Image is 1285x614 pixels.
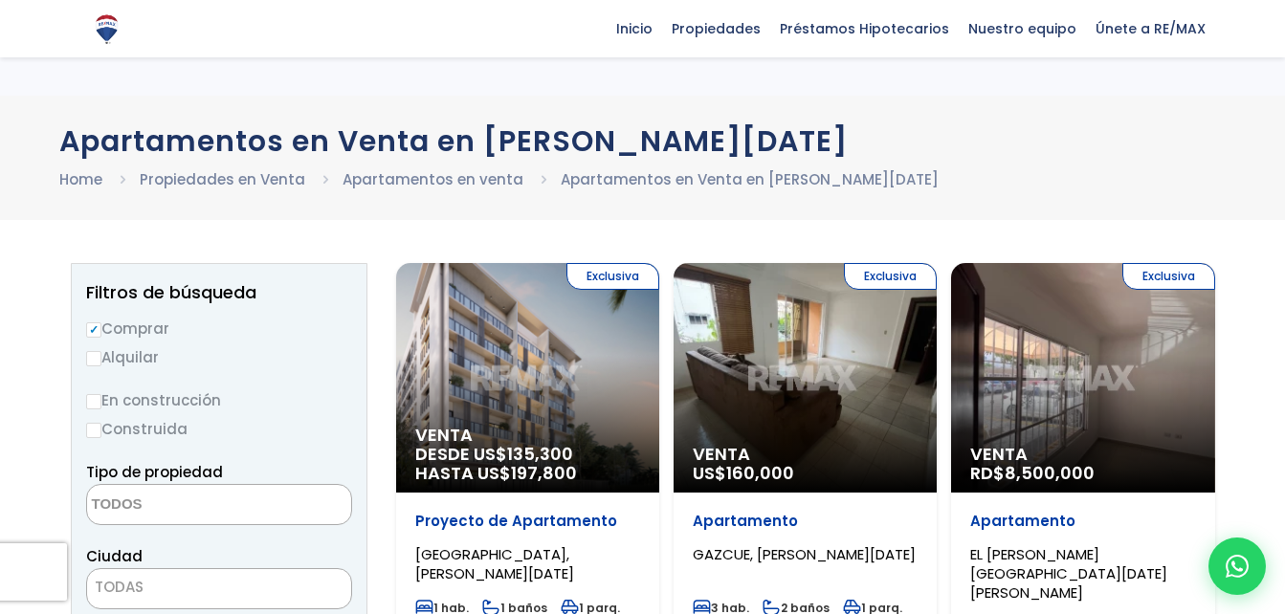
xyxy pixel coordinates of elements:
[726,461,794,485] span: 160,000
[59,169,102,189] a: Home
[693,512,918,531] p: Apartamento
[1122,263,1215,290] span: Exclusiva
[693,461,794,485] span: US$
[343,169,523,189] a: Apartamentos en venta
[86,394,101,409] input: En construcción
[87,485,273,526] textarea: Search
[970,512,1195,531] p: Apartamento
[86,388,352,412] label: En construcción
[415,426,640,445] span: Venta
[844,263,937,290] span: Exclusiva
[415,445,640,483] span: DESDE US$
[86,568,352,609] span: TODAS
[561,167,939,191] li: Apartamentos en Venta en [PERSON_NAME][DATE]
[140,169,305,189] a: Propiedades en Venta
[607,14,662,43] span: Inicio
[415,544,574,583] span: [GEOGRAPHIC_DATA], [PERSON_NAME][DATE]
[970,461,1095,485] span: RD$
[90,12,123,46] img: Logo de REMAX
[86,345,352,369] label: Alquilar
[95,577,144,597] span: TODAS
[415,464,640,483] span: HASTA US$
[86,546,143,566] span: Ciudad
[59,124,1227,158] h1: Apartamentos en Venta en [PERSON_NAME][DATE]
[507,442,573,466] span: 135,300
[693,445,918,464] span: Venta
[86,317,352,340] label: Comprar
[970,445,1195,464] span: Venta
[86,322,101,338] input: Comprar
[693,544,916,564] span: GAZCUE, [PERSON_NAME][DATE]
[511,461,577,485] span: 197,800
[87,574,351,601] span: TODAS
[86,423,101,438] input: Construida
[86,462,223,482] span: Tipo de propiedad
[415,512,640,531] p: Proyecto de Apartamento
[959,14,1086,43] span: Nuestro equipo
[86,351,101,366] input: Alquilar
[770,14,959,43] span: Préstamos Hipotecarios
[662,14,770,43] span: Propiedades
[86,417,352,441] label: Construida
[1005,461,1095,485] span: 8,500,000
[86,283,352,302] h2: Filtros de búsqueda
[970,544,1167,603] span: EL [PERSON_NAME][GEOGRAPHIC_DATA][DATE][PERSON_NAME]
[1086,14,1215,43] span: Únete a RE/MAX
[566,263,659,290] span: Exclusiva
